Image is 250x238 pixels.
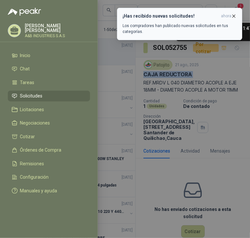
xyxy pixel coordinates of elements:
[8,77,90,88] a: Tareas
[117,8,242,40] button: ¡Has recibido nuevas solicitudes!ahora Los compradores han publicado nuevas solicitudes en tus ca...
[8,158,90,169] a: Remisiones
[20,66,30,71] span: Chat
[8,172,90,183] a: Configuración
[8,8,41,16] img: Logo peakr
[123,13,218,19] h3: ¡Has recibido nuevas solicitudes!
[20,120,50,126] span: Negociaciones
[20,147,62,153] span: Órdenes de Compra
[25,34,90,38] p: A&B INDUSTRIES S.A.S
[8,91,90,102] a: Solicitudes
[20,93,43,98] span: Solicitudes
[123,23,237,35] p: Los compradores han publicado nuevas solicitudes en tus categorías.
[20,80,35,85] span: Tareas
[20,134,35,139] span: Cotizar
[20,188,57,193] span: Manuales y ayuda
[8,50,90,61] a: Inicio
[20,107,44,112] span: Licitaciones
[20,53,31,58] span: Inicio
[8,104,90,115] a: Licitaciones
[221,13,231,19] span: ahora
[8,185,90,196] a: Manuales y ayuda
[8,131,90,142] a: Cotizar
[8,145,90,156] a: Órdenes de Compra
[20,161,44,166] span: Remisiones
[20,174,49,180] span: Configuración
[8,64,90,75] a: Chat
[8,118,90,129] a: Negociaciones
[25,23,90,33] p: [PERSON_NAME] [PERSON_NAME]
